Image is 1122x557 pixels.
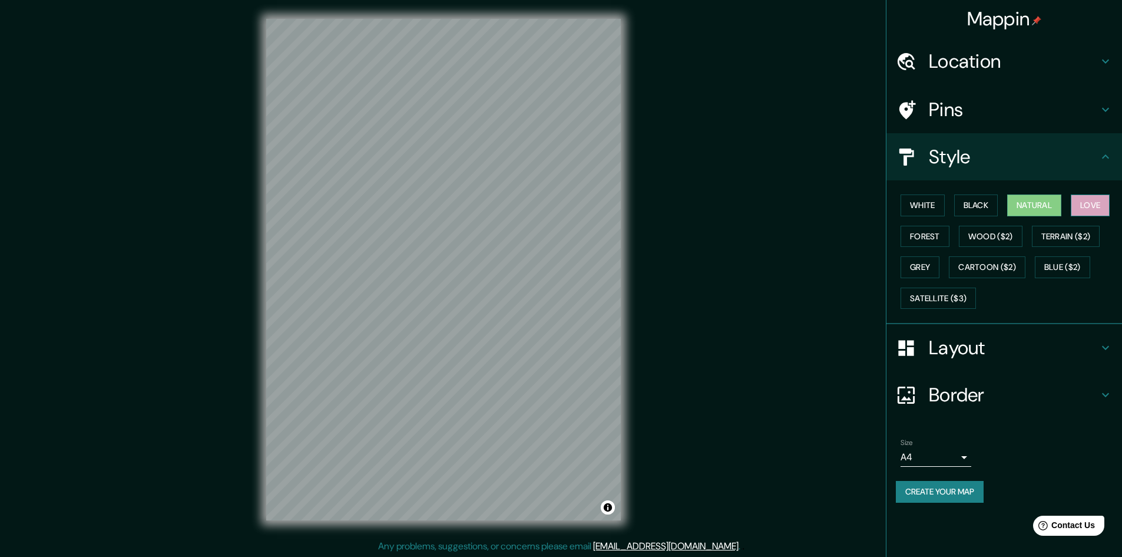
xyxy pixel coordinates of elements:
[954,195,998,216] button: Black
[901,226,949,248] button: Forest
[1035,256,1090,278] button: Blue ($2)
[967,7,1042,31] h4: Mappin
[266,19,621,520] canvas: Map
[901,448,971,467] div: A4
[886,324,1122,371] div: Layout
[901,256,939,278] button: Grey
[949,256,1025,278] button: Cartoon ($2)
[886,133,1122,180] div: Style
[886,86,1122,133] div: Pins
[929,145,1098,169] h4: Style
[896,481,984,503] button: Create your map
[959,226,1022,248] button: Wood ($2)
[1017,511,1109,544] iframe: Help widget launcher
[1071,195,1110,216] button: Love
[929,336,1098,360] h4: Layout
[929,98,1098,121] h4: Pins
[1032,16,1041,25] img: pin-icon.png
[929,50,1098,73] h4: Location
[740,539,742,553] div: .
[901,438,913,448] label: Size
[601,500,615,515] button: Toggle attribution
[742,539,744,553] div: .
[886,38,1122,85] div: Location
[378,539,740,553] p: Any problems, suggestions, or concerns please email .
[1007,195,1061,216] button: Natural
[901,288,976,309] button: Satellite ($3)
[929,383,1098,407] h4: Border
[886,371,1122,418] div: Border
[593,540,739,552] a: [EMAIL_ADDRESS][DOMAIN_NAME]
[1032,226,1100,248] button: Terrain ($2)
[901,195,945,216] button: White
